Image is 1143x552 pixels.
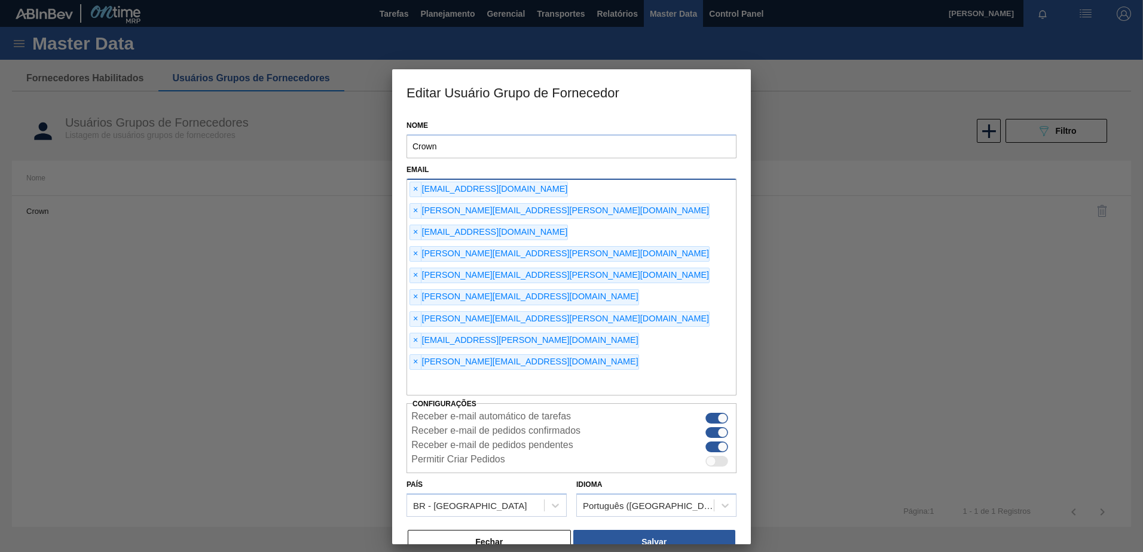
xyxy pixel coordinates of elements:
[410,182,421,197] span: ×
[410,333,421,348] span: ×
[409,289,639,305] div: [PERSON_NAME][EMAIL_ADDRESS][DOMAIN_NAME]
[392,69,751,115] h3: Editar Usuário Grupo de Fornecedor
[407,480,423,489] label: País
[410,225,421,240] span: ×
[411,454,505,468] label: Permitir Criar Pedidos
[409,182,568,197] div: [EMAIL_ADDRESS][DOMAIN_NAME]
[410,290,421,304] span: ×
[409,203,710,219] div: [PERSON_NAME][EMAIL_ADDRESS][PERSON_NAME][DOMAIN_NAME]
[410,247,421,261] span: ×
[411,411,571,425] label: Receber e-mail automático de tarefas
[409,225,568,240] div: [EMAIL_ADDRESS][DOMAIN_NAME]
[576,480,602,489] label: Idioma
[407,117,736,134] label: Nome
[412,400,476,408] label: Configurações
[409,333,639,348] div: [EMAIL_ADDRESS][PERSON_NAME][DOMAIN_NAME]
[410,204,421,218] span: ×
[407,165,429,174] label: Email
[411,425,580,440] label: Receber e-mail de pedidos confirmados
[410,268,421,283] span: ×
[410,312,421,326] span: ×
[410,355,421,369] span: ×
[409,354,639,370] div: [PERSON_NAME][EMAIL_ADDRESS][DOMAIN_NAME]
[583,500,715,510] div: Português ([GEOGRAPHIC_DATA])
[409,246,710,262] div: [PERSON_NAME][EMAIL_ADDRESS][PERSON_NAME][DOMAIN_NAME]
[409,268,710,283] div: [PERSON_NAME][EMAIL_ADDRESS][PERSON_NAME][DOMAIN_NAME]
[411,440,573,454] label: Receber e-mail de pedidos pendentes
[409,311,710,327] div: [PERSON_NAME][EMAIL_ADDRESS][PERSON_NAME][DOMAIN_NAME]
[413,500,527,510] div: BR - [GEOGRAPHIC_DATA]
